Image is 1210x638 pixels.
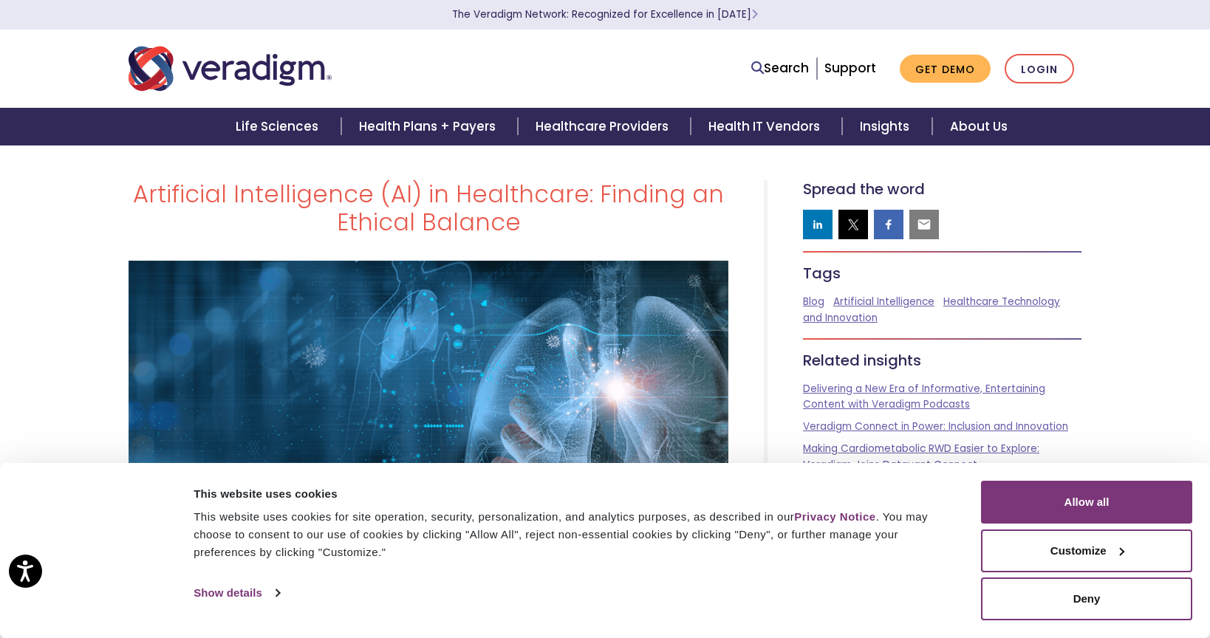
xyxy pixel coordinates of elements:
[803,264,1081,282] h5: Tags
[751,7,758,21] span: Learn More
[803,295,1060,325] a: Healthcare Technology and Innovation
[129,180,728,237] h1: Artificial Intelligence (AI) in Healthcare: Finding an Ethical Balance
[691,108,842,145] a: Health IT Vendors
[981,481,1192,524] button: Allow all
[341,108,518,145] a: Health Plans + Payers
[803,180,1081,198] h5: Spread the word
[518,108,691,145] a: Healthcare Providers
[129,44,332,93] img: Veradigm logo
[900,55,991,83] a: Get Demo
[218,108,341,145] a: Life Sciences
[881,217,896,232] img: facebook sharing button
[803,295,824,309] a: Blog
[803,382,1045,412] a: Delivering a New Era of Informative, Entertaining Content with Veradigm Podcasts
[803,442,1039,472] a: Making Cardiometabolic RWD Easier to Explore: Veradigm Joins Datavant Connect
[917,217,932,232] img: email sharing button
[842,108,932,145] a: Insights
[794,510,875,523] a: Privacy Notice
[824,59,876,77] a: Support
[194,485,948,503] div: This website uses cookies
[452,7,758,21] a: The Veradigm Network: Recognized for Excellence in [DATE]Learn More
[194,582,279,604] a: Show details
[194,508,948,561] div: This website uses cookies for site operation, security, personalization, and analytics purposes, ...
[803,351,1081,369] h5: Related insights
[926,546,1192,620] iframe: Drift Chat Widget
[810,217,825,232] img: linkedin sharing button
[1005,54,1074,84] a: Login
[803,419,1068,433] a: Veradigm Connect in Power: Inclusion and Innovation
[932,108,1025,145] a: About Us
[981,529,1192,572] button: Customize
[751,58,809,78] a: Search
[846,217,861,232] img: twitter sharing button
[833,295,934,309] a: Artificial Intelligence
